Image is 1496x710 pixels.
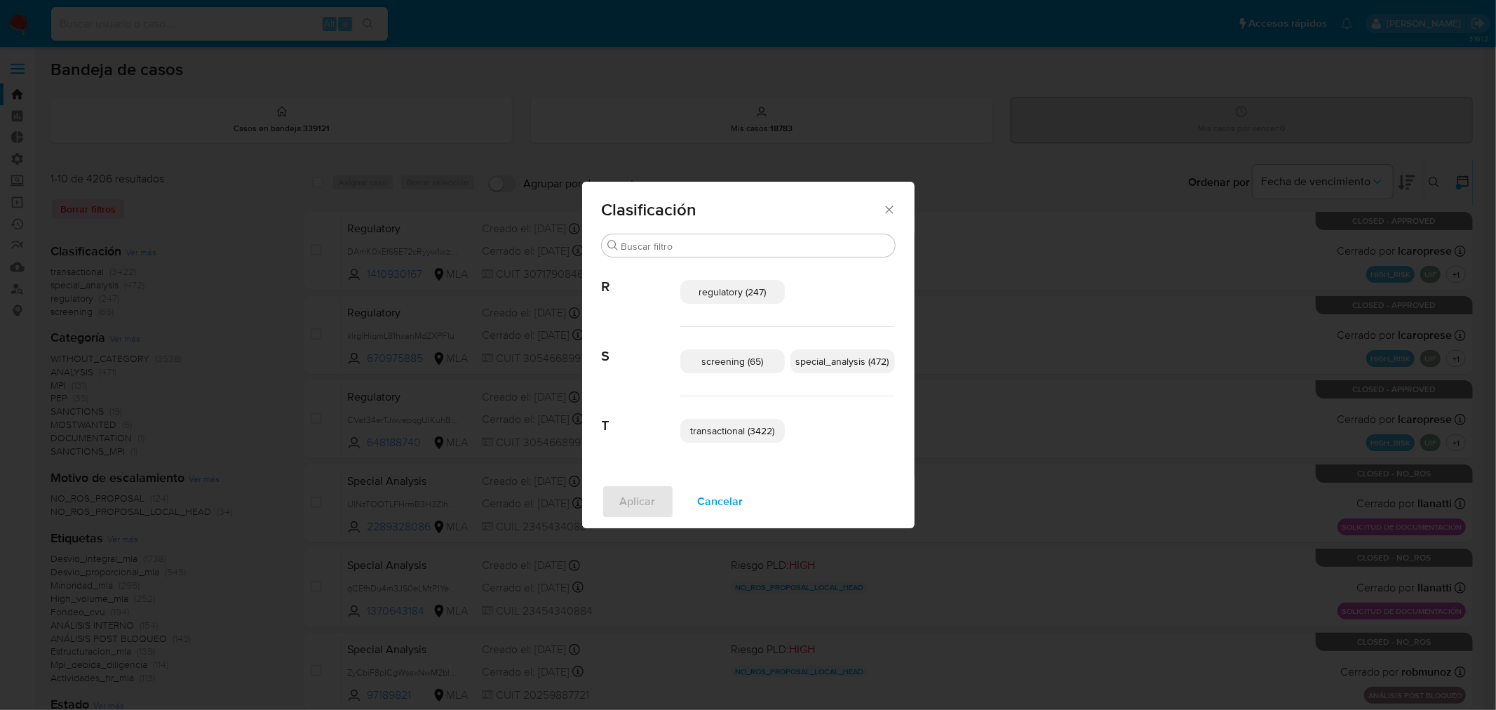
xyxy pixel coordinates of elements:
span: transactional (3422) [690,424,774,438]
div: screening (65) [680,349,785,373]
span: regulatory (247) [699,285,766,299]
span: T [602,396,680,434]
span: R [602,257,680,295]
button: Cerrar [882,203,895,215]
div: transactional (3422) [680,419,785,443]
span: Clasificación [602,201,883,218]
button: Buscar [607,240,619,251]
div: regulatory (247) [680,280,785,304]
span: S [602,327,680,365]
span: Cancelar [698,486,743,517]
button: Cancelar [680,485,762,518]
input: Buscar filtro [621,240,889,253]
span: special_analysis (472) [796,354,889,368]
span: screening (65) [701,354,763,368]
div: special_analysis (472) [790,349,895,373]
